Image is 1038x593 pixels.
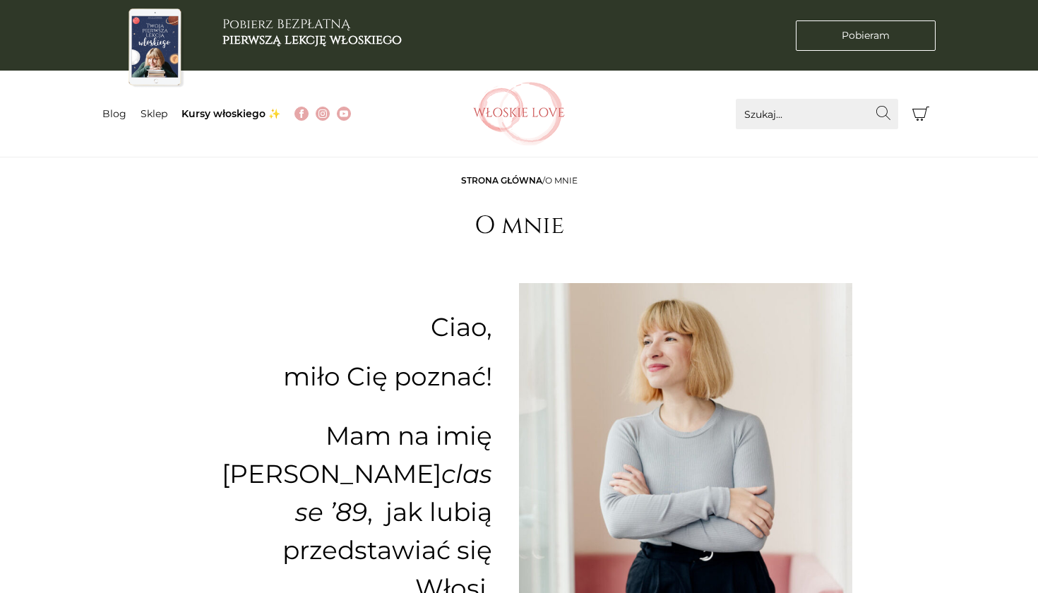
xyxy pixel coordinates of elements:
[842,28,890,43] span: Pobieram
[545,175,578,186] span: O mnie
[102,107,126,120] a: Blog
[181,107,280,120] a: Kursy włoskiego ✨
[905,99,936,129] button: Koszyk
[213,357,493,395] p: miło Cię poznać!
[141,107,167,120] a: Sklep
[461,175,542,186] a: Strona główna
[796,20,936,51] a: Pobieram
[213,318,493,336] p: Ciao,
[461,175,578,186] span: /
[475,211,564,241] h1: O mnie
[222,31,402,49] b: pierwszą lekcję włoskiego
[473,82,565,145] img: Włoskielove
[222,17,402,47] h3: Pobierz BEZPŁATNĄ
[736,99,898,129] input: Szukaj...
